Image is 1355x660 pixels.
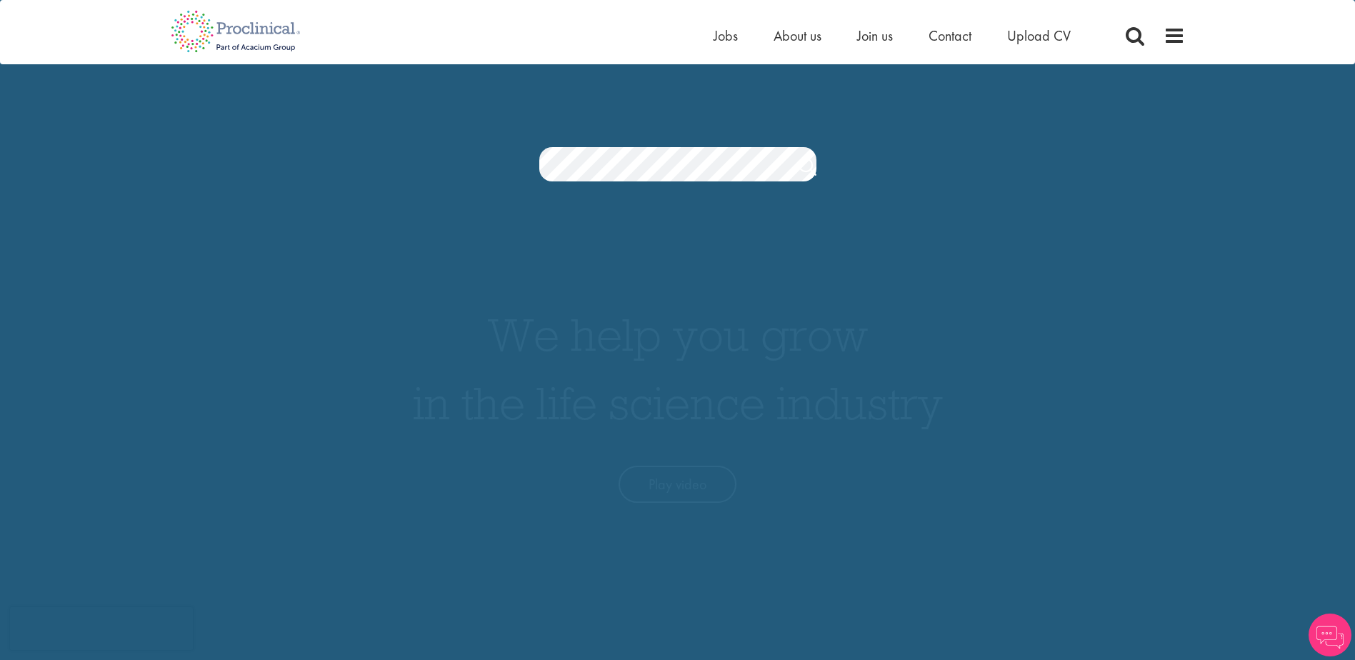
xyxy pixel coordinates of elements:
[714,26,738,45] a: Jobs
[929,26,971,45] a: Contact
[799,154,816,183] a: Job search submit button
[857,26,893,45] a: Join us
[774,26,821,45] a: About us
[1007,26,1071,45] a: Upload CV
[1309,614,1351,656] img: Chatbot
